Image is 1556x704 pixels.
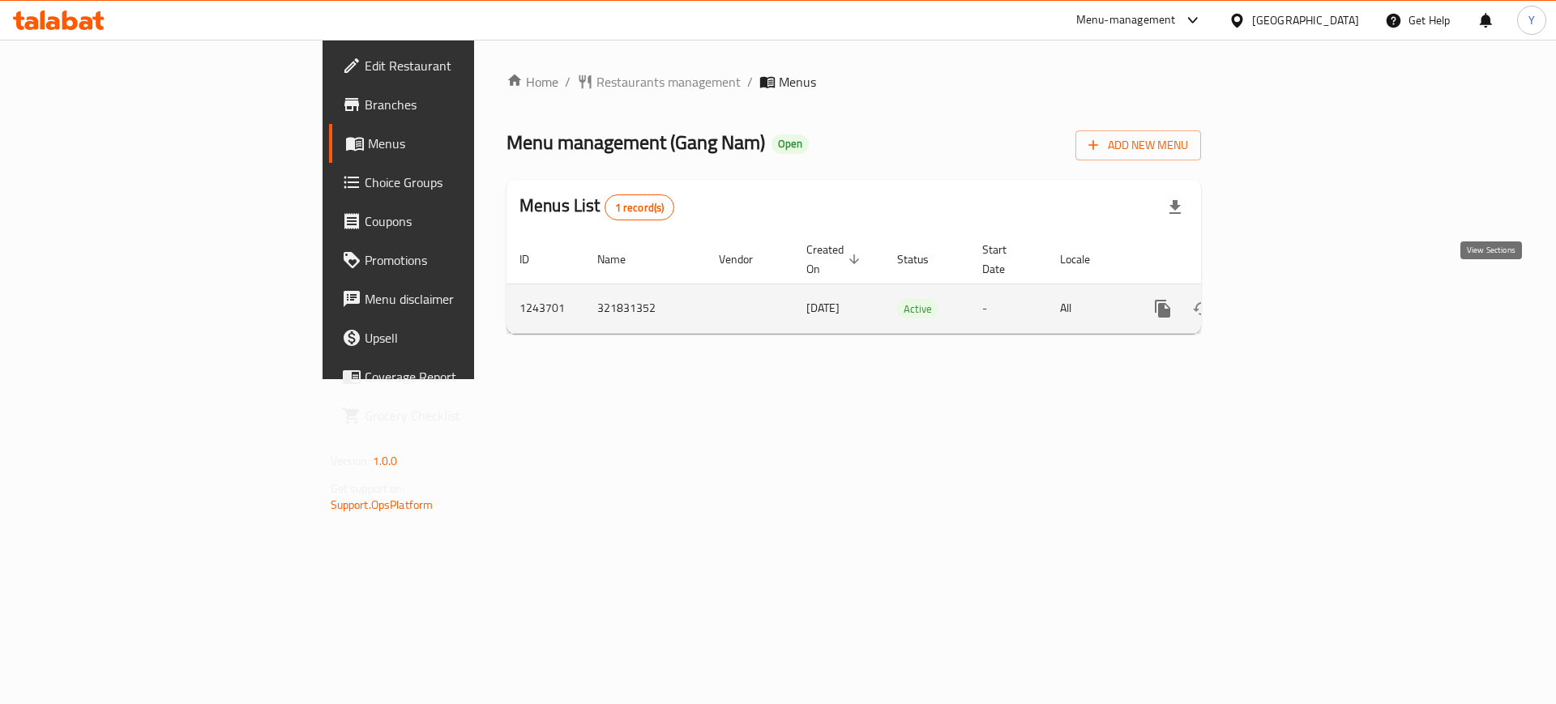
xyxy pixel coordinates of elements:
[1075,130,1201,160] button: Add New Menu
[331,450,370,471] span: Version:
[1060,250,1111,269] span: Locale
[1252,11,1359,29] div: [GEOGRAPHIC_DATA]
[519,250,550,269] span: ID
[1156,188,1195,227] div: Export file
[365,211,570,231] span: Coupons
[329,279,583,318] a: Menu disclaimer
[507,72,1201,92] nav: breadcrumb
[329,85,583,124] a: Branches
[365,250,570,270] span: Promotions
[329,163,583,202] a: Choice Groups
[1528,11,1535,29] span: Y
[1131,235,1312,284] th: Actions
[368,134,570,153] span: Menus
[747,72,753,92] li: /
[329,124,583,163] a: Menus
[584,284,706,333] td: 321831352
[806,297,840,318] span: [DATE]
[719,250,774,269] span: Vendor
[1143,289,1182,328] button: more
[519,194,674,220] h2: Menus List
[1076,11,1176,30] div: Menu-management
[329,241,583,279] a: Promotions
[331,494,434,515] a: Support.OpsPlatform
[373,450,398,471] span: 1.0.0
[329,202,583,241] a: Coupons
[772,137,809,151] span: Open
[365,95,570,114] span: Branches
[982,240,1028,279] span: Start Date
[897,299,938,318] div: Active
[365,173,570,192] span: Choice Groups
[329,318,583,357] a: Upsell
[1047,284,1131,333] td: All
[365,289,570,309] span: Menu disclaimer
[772,134,809,154] div: Open
[329,357,583,396] a: Coverage Report
[1182,289,1221,328] button: Change Status
[605,200,674,215] span: 1 record(s)
[329,46,583,85] a: Edit Restaurant
[329,396,583,435] a: Grocery Checklist
[897,300,938,318] span: Active
[365,367,570,386] span: Coverage Report
[507,124,765,160] span: Menu management ( Gang Nam )
[365,406,570,425] span: Grocery Checklist
[897,250,950,269] span: Status
[596,72,741,92] span: Restaurants management
[365,56,570,75] span: Edit Restaurant
[779,72,816,92] span: Menus
[605,194,675,220] div: Total records count
[365,328,570,348] span: Upsell
[806,240,865,279] span: Created On
[597,250,647,269] span: Name
[507,235,1312,334] table: enhanced table
[577,72,741,92] a: Restaurants management
[1088,135,1188,156] span: Add New Menu
[331,478,405,499] span: Get support on:
[969,284,1047,333] td: -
